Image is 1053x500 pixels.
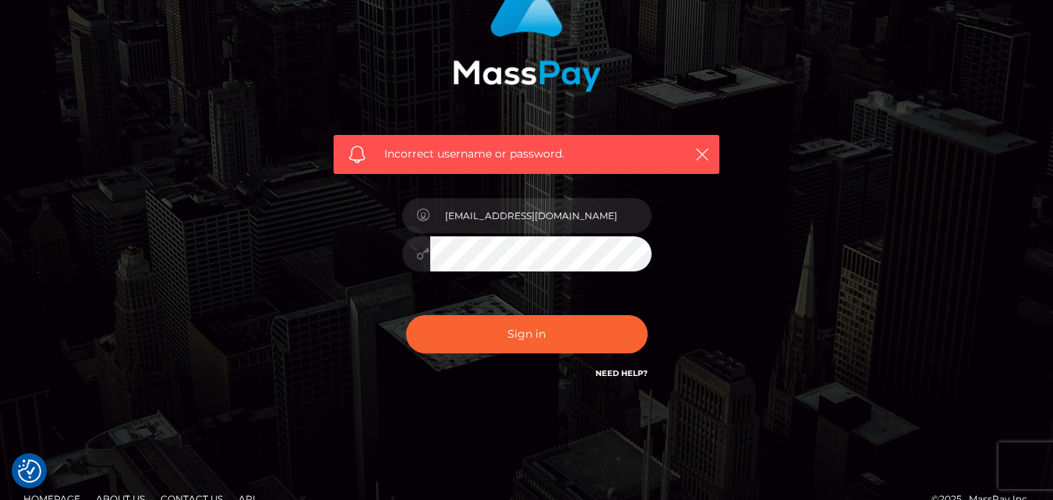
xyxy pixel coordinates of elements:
[595,368,648,378] a: Need Help?
[406,315,648,353] button: Sign in
[384,146,669,162] span: Incorrect username or password.
[430,198,652,233] input: Username...
[18,459,41,483] img: Revisit consent button
[18,459,41,483] button: Consent Preferences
